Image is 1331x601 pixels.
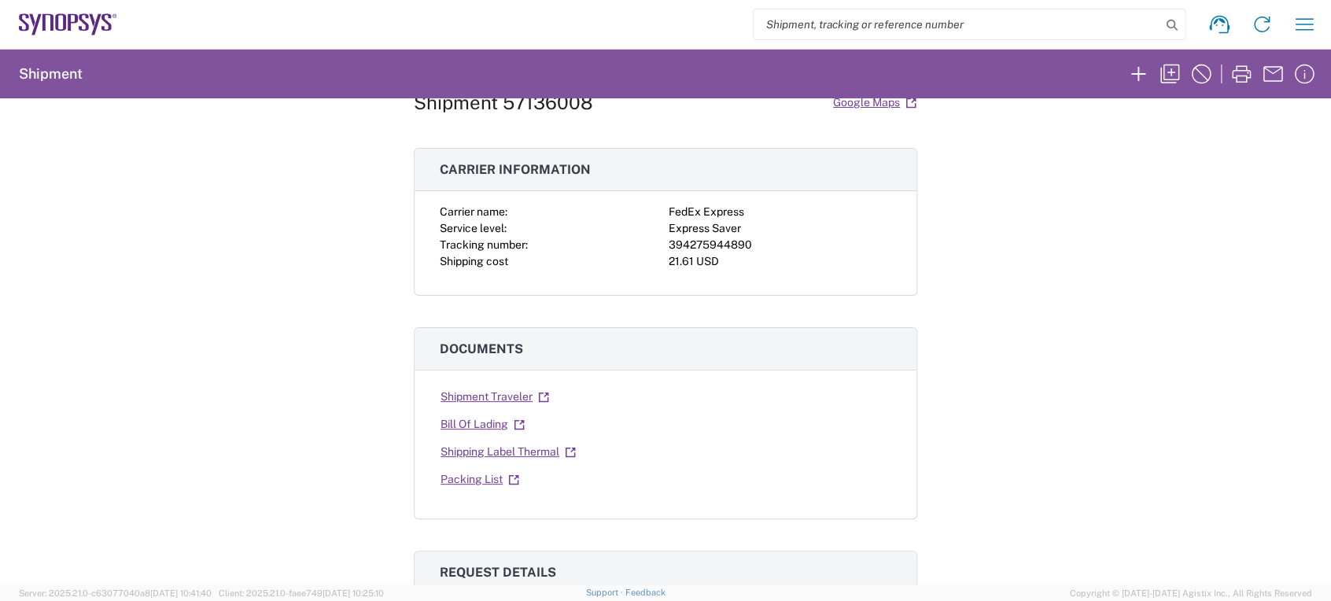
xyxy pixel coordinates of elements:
[323,588,384,598] span: [DATE] 10:25:10
[1070,586,1312,600] span: Copyright © [DATE]-[DATE] Agistix Inc., All Rights Reserved
[669,220,891,237] div: Express Saver
[754,9,1161,39] input: Shipment, tracking or reference number
[440,383,550,411] a: Shipment Traveler
[586,588,625,597] a: Support
[440,438,577,466] a: Shipping Label Thermal
[414,91,593,114] h1: Shipment 57136008
[440,565,556,580] span: Request details
[150,588,212,598] span: [DATE] 10:41:40
[832,89,917,116] a: Google Maps
[440,255,508,267] span: Shipping cost
[19,65,83,83] h2: Shipment
[669,237,891,253] div: 394275944890
[440,162,591,177] span: Carrier information
[669,204,891,220] div: FedEx Express
[440,238,528,251] span: Tracking number:
[440,205,507,218] span: Carrier name:
[440,341,523,356] span: Documents
[219,588,384,598] span: Client: 2025.21.0-faee749
[440,466,520,493] a: Packing List
[19,588,212,598] span: Server: 2025.21.0-c63077040a8
[669,253,891,270] div: 21.61 USD
[440,222,507,234] span: Service level:
[440,411,525,438] a: Bill Of Lading
[625,588,665,597] a: Feedback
